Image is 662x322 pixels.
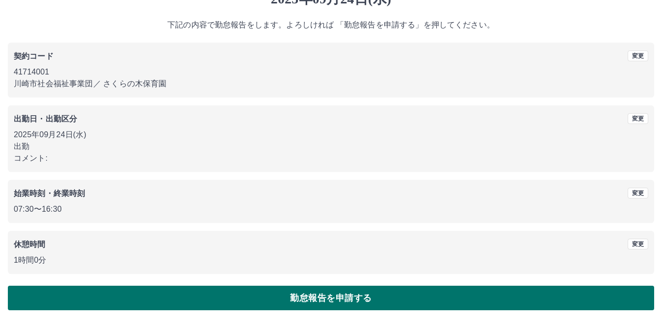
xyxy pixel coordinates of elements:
b: 始業時刻・終業時刻 [14,189,85,198]
p: 下記の内容で勤怠報告をします。よろしければ 「勤怠報告を申請する」を押してください。 [8,19,654,31]
button: 勤怠報告を申請する [8,286,654,310]
p: 1時間0分 [14,254,648,266]
button: 変更 [628,239,648,249]
p: 41714001 [14,66,648,78]
b: 出勤日・出勤区分 [14,115,77,123]
p: 川崎市社会福祉事業団 ／ さくらの木保育園 [14,78,648,90]
p: 出勤 [14,141,648,152]
p: コメント: [14,152,648,164]
button: 変更 [628,188,648,198]
button: 変更 [628,50,648,61]
p: 2025年09月24日(水) [14,129,648,141]
button: 変更 [628,113,648,124]
p: 07:30 〜 16:30 [14,203,648,215]
b: 休憩時間 [14,240,46,248]
b: 契約コード [14,52,53,60]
